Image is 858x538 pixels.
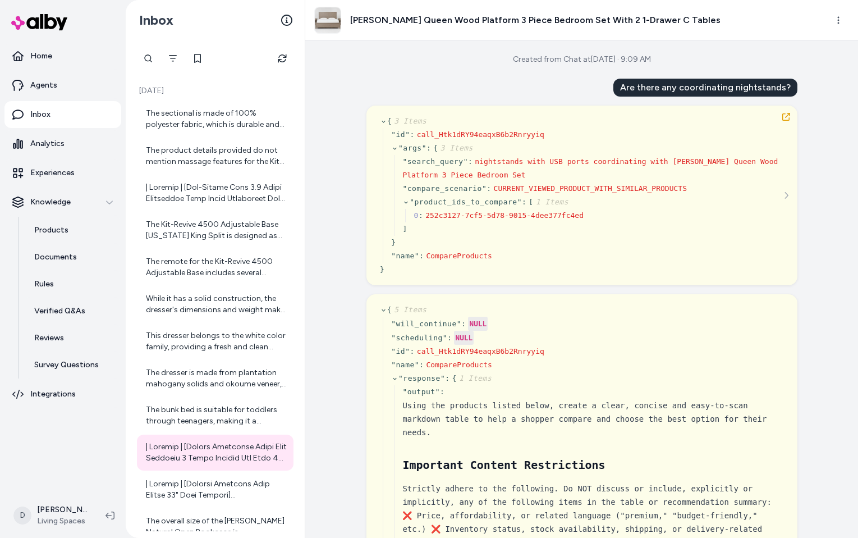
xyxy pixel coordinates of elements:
[456,374,491,382] span: 1 Items
[416,130,544,139] span: call_Htk1dRY94eaqxB6b2Rnryyiq
[137,435,293,471] a: | Loremip | [Dolors Ametconse Adipi Elit Seddoeiu 3 Tempo Incidid Utl Etdo 4 2-Magnaa E Admini](v...
[146,441,287,464] div: | Loremip | [Dolors Ametconse Adipi Elit Seddoeiu 3 Tempo Incidid Utl Etdo 4 2-Magnaa E Admini](v...
[37,504,88,516] p: [PERSON_NAME]
[454,331,474,345] div: NULL
[137,85,293,97] p: [DATE]
[391,320,461,328] span: " will_continue "
[23,352,121,379] a: Survey Questions
[493,184,686,193] span: CURRENT_VIEWED_PRODUCT_WITH_SIMILAR_PRODUCTS
[468,317,488,331] div: NULL
[146,404,287,427] div: The bunk bed is suitable for toddlers through teenagers, making it a versatile option for growing...
[137,286,293,322] a: While it has a solid construction, the dresser's dimensions and weight make it manageable for two...
[467,156,472,167] div: :
[445,373,449,384] div: :
[350,13,721,27] h3: [PERSON_NAME] Queen Wood Platform 3 Piece Bedroom Set With 2 1-Drawer C Tables
[146,145,287,167] div: The product details provided do not mention massage features for the Kit-Tempur Ergo 3.0 Split [U...
[23,271,121,298] a: Rules
[162,47,184,70] button: Filter
[402,184,487,193] span: " compare_scenario "
[13,507,31,525] span: D
[34,359,99,371] p: Survey Questions
[37,516,88,527] span: Living Spaces
[392,117,426,125] span: 3 Items
[146,367,287,390] div: The dresser is made from plantation mahogany solids and okoume veneer, ensuring durability and a ...
[146,256,287,279] div: The remote for the Kit-Revive 4500 Adjustable Base includes several features designed for conveni...
[137,361,293,396] a: The dresser is made from plantation mahogany solids and okoume veneer, ensuring durability and a ...
[146,182,287,204] div: | Loremip | [Dol-Sitame Cons 3.9 Adipi Elitseddoe Temp Incid Utlaboreet Dolo Mag](aliqu://eni.adm...
[34,332,64,344] p: Reviews
[7,498,97,534] button: D[PERSON_NAME]Living Spaces
[30,389,76,400] p: Integrations
[137,472,293,508] a: | Loremip | [Dolorsi Ametcons Adip Elitse 33" Doei Tempori](utlab://etd.magnaaliquae.adm/ven-quis...
[23,325,121,352] a: Reviews
[387,117,426,125] span: {
[391,130,410,139] span: " id "
[30,80,57,91] p: Agents
[529,198,568,206] span: [
[146,108,287,130] div: The sectional is made of 100% polyester fabric, which is durable and easy to clean.
[137,101,293,137] a: The sectional is made of 100% polyester fabric, which is durable and easy to clean.
[34,225,68,236] p: Products
[391,347,410,355] span: " id "
[4,159,121,186] a: Experiences
[410,129,414,140] div: :
[418,210,423,221] div: :
[410,198,522,206] span: " product_ids_to_compare "
[137,212,293,248] a: The Kit-Revive 4500 Adjustable Base [US_STATE] King Split is designed as an adjustable base that ...
[402,457,784,473] h2: Important Content Restrictions
[23,217,121,244] a: Products
[402,387,440,396] span: " output "
[438,144,472,152] span: 3 Items
[315,7,341,33] img: 345139_grey_wood_bedroom_set_signature_01.jpg
[4,72,121,99] a: Agents
[23,244,121,271] a: Documents
[271,47,293,70] button: Refresh
[4,381,121,408] a: Integrations
[380,265,384,273] span: }
[410,346,414,357] div: :
[137,323,293,359] a: This dresser belongs to the white color family, providing a fresh and clean look.
[402,157,778,179] span: nightstands with USB ports coordinating with [PERSON_NAME] Queen Wood Platform 3 Piece Bedroom Set
[4,101,121,128] a: Inbox
[398,144,426,152] span: " args "
[402,157,468,166] span: " search_query "
[387,306,426,314] span: {
[139,12,173,29] h2: Inbox
[34,306,85,317] p: Verified Q&As
[391,361,419,369] span: " name "
[433,144,473,152] span: {
[416,347,544,355] span: call_Htk1dRY94eaqxB6b2Rnryyiq
[391,238,396,247] span: }
[513,54,651,65] div: Created from Chat at [DATE] · 9:09 AM
[402,399,784,439] div: Using the products listed below, create a clear, concise and easy-to-scan markdown table to help ...
[146,330,287,353] div: This dresser belongs to the white color family, providing a fresh and clean look.
[30,138,65,149] p: Analytics
[11,14,67,30] img: alby Logo
[426,143,430,154] div: :
[398,374,444,382] span: " response "
[137,138,293,174] a: The product details provided do not mention massage features for the Kit-Tempur Ergo 3.0 Split [U...
[392,306,426,314] span: 5 Items
[23,298,121,325] a: Verified Q&As
[391,252,419,260] span: " name "
[425,211,584,220] span: 252c3127-7cf5-5d78-9015-4dee377fc4ed
[414,211,418,220] span: 0
[34,279,54,290] p: Rules
[522,197,526,208] div: :
[137,249,293,285] a: The remote for the Kit-Revive 4500 Adjustable Base includes several features designed for conveni...
[426,252,492,260] span: CompareProducts
[533,198,568,206] span: 1 Items
[146,293,287,316] div: While it has a solid construction, the dresser's dimensions and weight make it manageable for two...
[137,398,293,434] a: The bunk bed is suitable for toddlers through teenagers, making it a versatile option for growing...
[402,482,784,509] div: Strictly adhere to the following. Do NOT discuss or include, explicitly or implicitly, any of the...
[613,79,797,97] div: Are there any coordinating nightstands?
[4,189,121,216] button: Knowledge
[452,374,492,382] span: {
[146,219,287,241] div: The Kit-Revive 4500 Adjustable Base [US_STATE] King Split is designed as an adjustable base that ...
[30,167,75,179] p: Experiences
[426,361,492,369] span: CompareProducts
[419,359,424,371] div: :
[440,386,444,398] div: :
[30,197,71,208] p: Knowledge
[30,51,52,62] p: Home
